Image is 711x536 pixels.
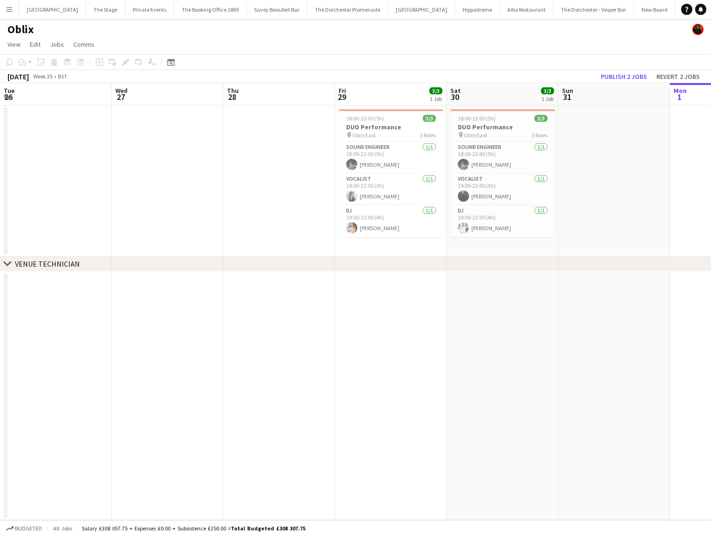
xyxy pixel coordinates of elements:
span: Thu [227,86,239,95]
span: Total Budgeted £308 307.75 [231,525,306,532]
span: 3 Roles [532,132,547,139]
span: Sun [562,86,573,95]
app-user-avatar: Celine Amara [692,24,704,35]
span: Sat [450,86,461,95]
span: 26 [2,92,14,102]
div: VENUE TECHNICIAN [15,259,80,268]
span: 1 [672,92,687,102]
button: [GEOGRAPHIC_DATA] [19,0,86,19]
app-job-card: 18:00-23:00 (5h)3/3DUO Performance Oblix East3 RolesSound Engineer1/118:00-23:00 (5h)[PERSON_NAME... [450,109,555,237]
h1: Oblix [7,22,34,36]
div: Salary £308 057.75 + Expenses £0.00 + Subsistence £250.00 = [82,525,306,532]
span: 30 [449,92,461,102]
button: Publish 2 jobs [597,71,651,83]
button: Hippodrome [455,0,500,19]
app-card-role: Sound Engineer1/118:00-23:00 (5h)[PERSON_NAME] [450,142,555,174]
h3: DUO Performance [450,123,555,131]
span: Wed [115,86,128,95]
button: Savoy Beaufort Bar [247,0,307,19]
span: 28 [226,92,239,102]
span: 3/3 [534,115,547,122]
div: 1 Job [430,95,442,102]
button: The Dorchester - Vesper Bar [554,0,634,19]
span: 29 [337,92,346,102]
span: Mon [674,86,687,95]
span: Fri [339,86,346,95]
h3: DUO Performance [339,123,443,131]
a: View [4,38,24,50]
button: The Booking Office 1869 [174,0,247,19]
div: 1 Job [541,95,554,102]
span: Oblix East [464,132,487,139]
app-job-card: 18:00-23:00 (5h)3/3DUO Performance Oblix East3 RolesSound Engineer1/118:00-23:00 (5h)[PERSON_NAME... [339,109,443,237]
span: Budgeted [15,525,42,532]
span: Week 35 [31,73,54,80]
span: 3 Roles [420,132,436,139]
a: Jobs [46,38,68,50]
span: All jobs [51,525,74,532]
a: Comms [70,38,98,50]
span: View [7,40,21,49]
span: 3/3 [423,115,436,122]
button: New Board [634,0,675,19]
div: BST [58,73,67,80]
app-card-role: Vocalist1/119:00-22:00 (3h)[PERSON_NAME] [450,174,555,205]
span: 18:00-23:00 (5h) [458,115,496,122]
span: Jobs [50,40,64,49]
div: [DATE] [7,72,29,81]
span: 31 [561,92,573,102]
app-card-role: DJ1/119:00-23:00 (4h)[PERSON_NAME] [339,205,443,237]
span: Tue [4,86,14,95]
app-card-role: Sound Engineer1/118:00-23:00 (5h)[PERSON_NAME] [339,142,443,174]
button: Private Events [125,0,174,19]
button: Revert 2 jobs [653,71,704,83]
button: Budgeted [5,523,43,534]
a: Edit [26,38,44,50]
button: Alba Restaurant [500,0,554,19]
span: Edit [30,40,41,49]
app-card-role: Vocalist1/119:00-22:00 (3h)[PERSON_NAME] [339,174,443,205]
span: 3/3 [429,87,442,94]
button: [GEOGRAPHIC_DATA] [388,0,455,19]
button: The Stage [86,0,125,19]
span: 18:00-23:00 (5h) [346,115,384,122]
span: Comms [73,40,94,49]
span: Oblix East [352,132,376,139]
span: 27 [114,92,128,102]
button: The Dorchester Promenade [307,0,388,19]
span: 3/3 [541,87,554,94]
app-card-role: DJ1/119:00-23:00 (4h)[PERSON_NAME] [450,205,555,237]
